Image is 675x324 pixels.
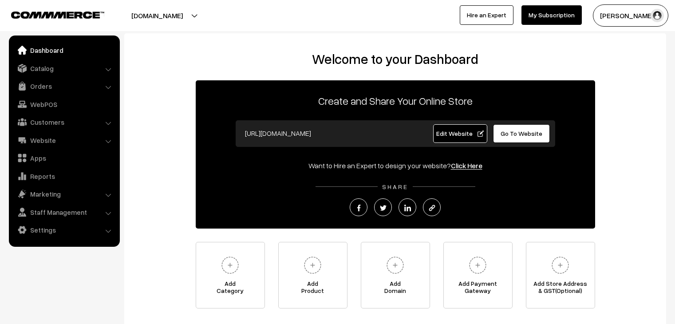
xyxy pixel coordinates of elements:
h2: Welcome to your Dashboard [133,51,657,67]
img: user [651,9,664,22]
a: Add PaymentGateway [443,242,513,308]
a: WebPOS [11,96,117,112]
a: Catalog [11,60,117,76]
div: Want to Hire an Expert to design your website? [196,160,595,171]
a: Click Here [451,161,482,170]
a: AddDomain [361,242,430,308]
a: AddProduct [278,242,347,308]
span: Add Product [279,280,347,298]
a: COMMMERCE [11,9,89,20]
a: Website [11,132,117,148]
a: Apps [11,150,117,166]
button: [DOMAIN_NAME] [100,4,214,27]
span: Go To Website [501,130,542,137]
a: Orders [11,78,117,94]
a: Reports [11,168,117,184]
img: COMMMERCE [11,12,104,18]
img: plus.svg [218,253,242,277]
a: Customers [11,114,117,130]
span: Add Payment Gateway [444,280,512,298]
p: Create and Share Your Online Store [196,93,595,109]
a: My Subscription [521,5,582,25]
img: plus.svg [548,253,572,277]
span: Add Store Address & GST(Optional) [526,280,595,298]
a: Go To Website [493,124,550,143]
a: Edit Website [433,124,487,143]
a: Hire an Expert [460,5,513,25]
a: Dashboard [11,42,117,58]
img: plus.svg [466,253,490,277]
span: SHARE [378,183,413,190]
a: Settings [11,222,117,238]
a: Staff Management [11,204,117,220]
button: [PERSON_NAME]… [593,4,668,27]
span: Edit Website [436,130,484,137]
span: Add Domain [361,280,430,298]
a: Add Store Address& GST(Optional) [526,242,595,308]
a: Marketing [11,186,117,202]
a: AddCategory [196,242,265,308]
span: Add Category [196,280,264,298]
img: plus.svg [383,253,407,277]
img: plus.svg [300,253,325,277]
